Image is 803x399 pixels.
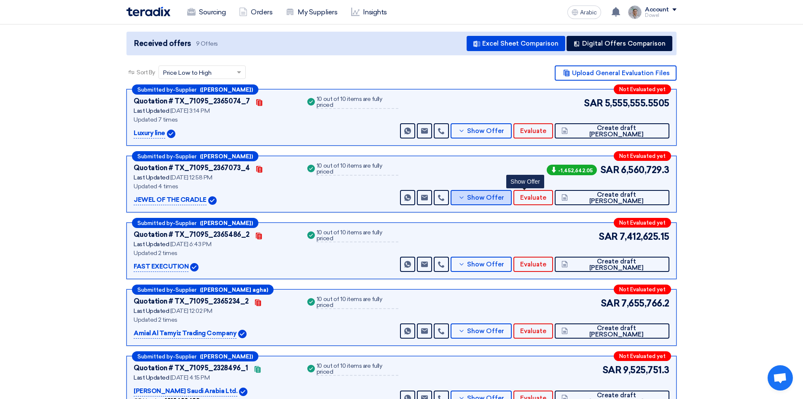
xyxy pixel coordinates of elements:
[190,263,199,271] img: Verified Account
[589,191,644,205] font: Create draft [PERSON_NAME]
[451,323,512,339] button: Show Offer
[134,364,248,372] font: Quotation # TX_71095_2328496_1
[602,364,622,376] font: SAR
[200,220,253,226] font: ([PERSON_NAME])
[317,162,382,175] font: 10 out of 10 items are fully priced
[137,69,155,76] font: Sort By
[482,40,559,47] font: Excel Sheet Comparison
[584,98,603,109] font: SAR
[555,257,669,272] button: Create draft [PERSON_NAME]
[175,153,196,160] font: Supplier
[567,36,672,51] button: Digital Offers Comparison
[467,261,504,268] font: Show Offer
[196,40,218,47] font: 9 Offers
[513,190,553,205] button: Evaluate
[137,153,173,160] font: Submitted by
[589,258,644,271] font: Create draft [PERSON_NAME]
[251,8,272,16] font: Orders
[317,296,382,309] font: 10 out of 10 items are fully priced
[134,97,250,105] font: Quotation # TX_71095_2365074_7
[467,36,565,51] button: Excel Sheet Comparison
[572,69,670,77] font: Upload General Evaluation Files
[238,330,247,338] img: Verified Account
[619,353,666,359] font: Not Evaluated yet
[134,231,250,239] font: Quotation # TX_71095_2365486_2
[582,40,666,47] font: Digital Offers Comparison
[134,129,165,137] font: Luxury line
[175,87,196,93] font: Supplier
[555,65,677,81] button: Upload General Evaluation Files
[175,220,196,226] font: Supplier
[510,178,540,185] font: Show Offer
[170,307,212,315] font: [DATE] 12:02 PM
[619,153,666,159] font: Not Evaluated yet
[134,374,169,381] font: Last Updated
[200,353,253,360] font: ([PERSON_NAME])
[200,87,253,93] font: ([PERSON_NAME])
[555,190,669,205] button: Create draft [PERSON_NAME]
[513,257,553,272] button: Evaluate
[623,364,669,376] font: 9,525,751.3
[317,95,382,109] font: 10 out of 10 items are fully priced
[170,174,212,181] font: [DATE] 12:58 PM
[620,231,669,242] font: 7,412,625.15
[180,3,232,22] a: Sourcing
[298,8,337,16] font: My Suppliers
[134,329,236,337] font: Amial Al Tamyiz Trading Company
[175,353,196,360] font: Supplier
[134,183,178,190] font: Updated 4 times
[768,365,793,391] div: Open chat
[137,353,173,360] font: Submitted by
[134,196,207,204] font: JEWEL OF THE CRADLE
[173,353,175,360] font: -
[605,98,669,109] font: 5,555,555.5505
[134,116,178,123] font: Updated 7 times
[134,241,169,248] font: Last Updated
[173,153,175,160] font: -
[451,190,512,205] button: Show Offer
[137,220,173,226] font: Submitted by
[200,153,253,160] font: ([PERSON_NAME])
[599,231,618,242] font: SAR
[451,123,512,138] button: Show Offer
[175,287,196,293] font: Supplier
[520,261,546,268] font: Evaluate
[239,388,247,396] img: Verified Account
[137,87,173,93] font: Submitted by
[279,3,344,22] a: My Suppliers
[199,8,226,16] font: Sourcing
[170,107,209,114] font: [DATE] 3:14 PM
[134,174,169,181] font: Last Updated
[513,323,553,339] button: Evaluate
[467,327,504,335] font: Show Offer
[200,287,268,293] font: ([PERSON_NAME] agha)
[173,287,175,293] font: -
[567,5,601,19] button: Arabic
[520,127,546,135] font: Evaluate
[451,257,512,272] button: Show Offer
[134,263,188,270] font: FAST EXECUTION
[555,323,669,339] button: Create draft [PERSON_NAME]
[208,196,217,205] img: Verified Account
[137,287,173,293] font: Submitted by
[170,241,211,248] font: [DATE] 6:43 PM
[601,298,620,309] font: SAR
[619,286,666,293] font: Not Evaluated yet
[134,307,169,315] font: Last Updated
[126,7,170,16] img: Teradix logo
[317,362,382,375] font: 10 out of 10 items are fully priced
[520,327,546,335] font: Evaluate
[621,298,669,309] font: 7,655,766.2
[467,194,504,201] font: Show Offer
[589,324,644,338] font: Create draft [PERSON_NAME]
[344,3,394,22] a: Insights
[317,229,382,242] font: 10 out of 10 items are fully priced
[134,316,177,323] font: Updated 2 times
[628,5,642,19] img: IMG_1753965247717.jpg
[363,8,387,16] font: Insights
[513,123,553,138] button: Evaluate
[580,9,597,16] font: Arabic
[134,107,169,114] font: Last Updated
[170,374,209,381] font: [DATE] 4:15 PM
[163,69,212,76] font: Price Low to High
